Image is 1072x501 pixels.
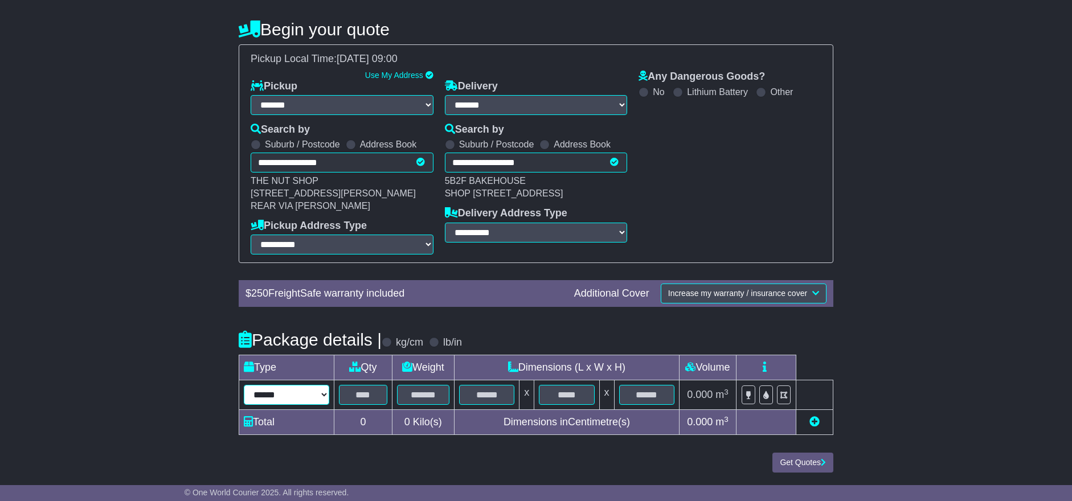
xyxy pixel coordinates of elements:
span: Increase my warranty / insurance cover [668,289,807,298]
label: Delivery Address Type [445,207,567,220]
h4: Package details | [239,330,382,349]
span: SHOP [STREET_ADDRESS] [445,188,563,198]
div: Additional Cover [568,288,655,300]
label: Lithium Battery [687,87,748,97]
label: lb/in [443,336,462,349]
a: Add new item [809,416,820,428]
td: Weight [392,355,454,380]
label: Suburb / Postcode [459,139,534,150]
button: Get Quotes [772,453,833,473]
span: [STREET_ADDRESS][PERSON_NAME] [251,188,416,198]
td: Volume [679,355,736,380]
span: m [715,389,729,400]
td: x [599,380,614,410]
label: Any Dangerous Goods? [639,71,765,83]
td: Dimensions (L x W x H) [454,355,679,380]
span: THE NUT SHOP [251,176,318,186]
span: m [715,416,729,428]
label: Search by [445,124,504,136]
label: kg/cm [396,336,423,349]
div: $ FreightSafe warranty included [240,288,568,300]
td: Type [239,355,334,380]
td: Kilo(s) [392,410,454,435]
label: Pickup Address Type [251,220,367,232]
div: Pickup Local Time: [245,53,827,65]
span: 250 [251,288,268,299]
sup: 3 [724,415,729,424]
label: Suburb / Postcode [265,139,340,150]
label: Pickup [251,80,297,93]
td: 0 [334,410,392,435]
label: No [653,87,664,97]
label: Other [770,87,793,97]
td: Qty [334,355,392,380]
span: 0.000 [687,416,713,428]
h4: Begin your quote [239,20,833,39]
span: 0 [404,416,410,428]
span: [DATE] 09:00 [337,53,398,64]
sup: 3 [724,388,729,396]
td: x [519,380,534,410]
span: © One World Courier 2025. All rights reserved. [185,488,349,497]
label: Address Book [360,139,417,150]
span: 5B2F BAKEHOUSE [445,176,526,186]
span: 0.000 [687,389,713,400]
label: Address Book [554,139,611,150]
td: Dimensions in Centimetre(s) [454,410,679,435]
a: Use My Address [365,71,423,80]
button: Increase my warranty / insurance cover [661,284,826,303]
span: REAR VIA [PERSON_NAME] [251,201,370,211]
label: Delivery [445,80,498,93]
td: Total [239,410,334,435]
label: Search by [251,124,310,136]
